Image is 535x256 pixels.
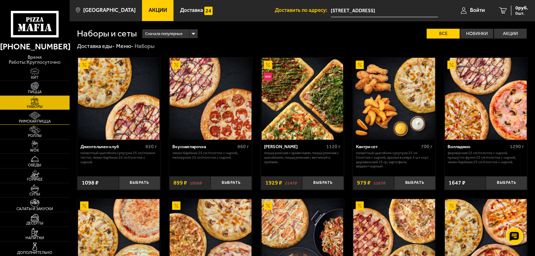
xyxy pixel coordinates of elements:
a: АкционныйНовинкаМама Миа [261,58,343,139]
span: 700 г [421,144,432,150]
s: 1098 ₽ [190,180,202,186]
s: 2147 ₽ [285,180,297,186]
s: 1167 ₽ [373,180,386,186]
h1: Наборы и сеты [77,29,136,38]
img: Акционный [447,61,456,69]
button: Выбрать [394,176,435,190]
span: 899 ₽ [173,180,187,186]
span: 1120 г [326,144,341,150]
span: Сначала популярные [145,29,183,39]
img: Джентельмен клуб [78,58,159,139]
a: АкционныйВкусная парочка [169,58,252,139]
input: Ваш адрес доставки [331,4,438,17]
span: 1929 ₽ [265,180,282,186]
img: Вилладжио [445,58,526,139]
img: Мама Миа [262,58,343,139]
span: Доставка [180,8,203,13]
span: 820 г [145,144,157,150]
p: Пикантный цыплёнок сулугуни 25 см (тонкое тесто), Чикен Барбекю 25 см (толстое с сыром). [80,151,157,164]
button: Выбрать [302,176,343,190]
span: 1290 г [510,144,524,150]
img: Вкусная парочка [170,58,251,139]
a: АкционныйВилладжио [444,58,527,139]
p: Пикантный цыплёнок сулугуни 25 см (толстое с сыром), крылья в кляре 5 шт соус деревенский 25 гр, ... [356,151,432,169]
img: Кантри сет [353,58,435,139]
span: Войти [470,8,485,13]
img: Акционный [80,61,88,69]
p: Чикен Барбекю 25 см (толстое с сыром), Пепперони 25 см (толстое с сыром). [172,151,249,160]
span: Акции [149,8,167,13]
img: Акционный [264,201,272,210]
span: [GEOGRAPHIC_DATA] [83,8,136,13]
img: 15daf4d41897b9f0e9f617042186c801.svg [204,7,213,15]
a: АкционныйКантри сет [353,58,435,139]
label: Акции [494,29,527,39]
div: [PERSON_NAME] [264,144,324,149]
p: Пицца Римская с креветками, Пицца Римская с цыплёнком, Пицца Римская с ветчиной и грибами. [264,151,341,164]
button: Выбрать [486,176,527,190]
p: Фермерская 25 см (толстое с сыром), Прошутто Фунги 25 см (толстое с сыром), Чикен Барбекю 25 см (... [448,151,524,164]
div: Кантри сет [356,144,419,149]
img: Акционный [447,201,456,210]
span: 1098 ₽ [82,180,99,186]
img: Акционный [80,201,88,210]
img: Акционный [172,201,180,210]
label: Все [427,29,459,39]
span: 860 г [237,144,249,150]
div: Вкусная парочка [172,144,236,149]
button: Выбрать [119,176,160,190]
span: 0 руб. [515,6,528,11]
span: 0 шт. [515,11,528,15]
div: Наборы [135,43,155,50]
span: Доставить по адресу: [275,8,331,13]
a: Доставка еды- [77,43,115,49]
button: Выбрать [211,176,252,190]
label: Новинки [460,29,493,39]
a: АкционныйДжентельмен клуб [77,58,160,139]
img: Акционный [172,61,180,69]
span: 979 ₽ [357,180,371,186]
span: 1647 ₽ [449,180,465,186]
div: Джентельмен клуб [80,144,144,149]
img: Новинка [264,72,272,81]
div: Вилладжио [448,144,508,149]
img: Акционный [356,61,364,69]
img: Акционный [356,201,364,210]
a: Меню- [116,43,134,49]
img: Акционный [264,61,272,69]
